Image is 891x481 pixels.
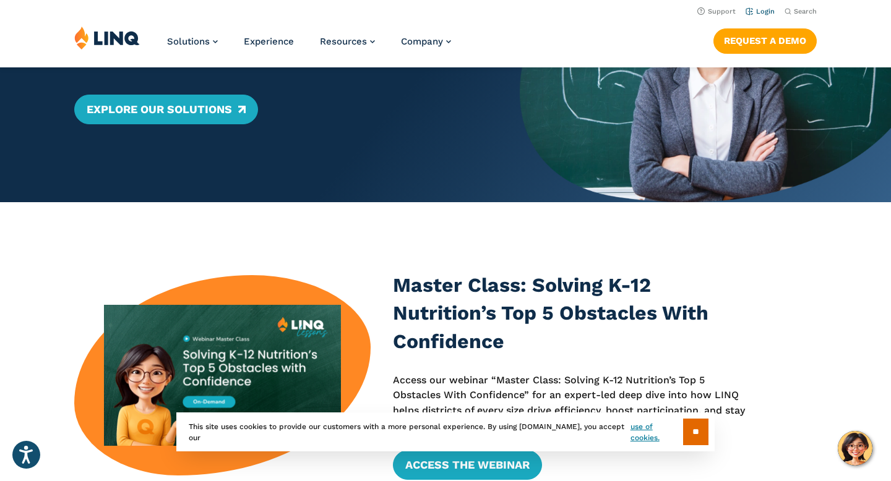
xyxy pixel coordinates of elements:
h3: Master Class: Solving K-12 Nutrition’s Top 5 Obstacles With Confidence [393,271,753,355]
nav: Button Navigation [713,26,817,53]
span: Resources [320,36,367,47]
button: Open Search Bar [785,7,817,16]
a: Support [697,7,736,15]
button: Hello, have a question? Let’s chat. [838,431,872,466]
a: Resources [320,36,375,47]
p: Access our webinar “Master Class: Solving K-12 Nutrition’s Top 5 Obstacles With Confidence” for a... [393,373,753,433]
span: Solutions [167,36,210,47]
a: Company [401,36,451,47]
a: Explore Our Solutions [74,95,258,124]
div: This site uses cookies to provide our customers with a more personal experience. By using [DOMAIN... [176,412,715,451]
span: Search [794,7,817,15]
nav: Primary Navigation [167,26,451,67]
a: Login [746,7,775,15]
span: Company [401,36,443,47]
a: Request a Demo [713,28,817,53]
a: Solutions [167,36,218,47]
img: LINQ | K‑12 Software [74,26,140,49]
a: use of cookies. [631,421,683,443]
a: Experience [244,36,294,47]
